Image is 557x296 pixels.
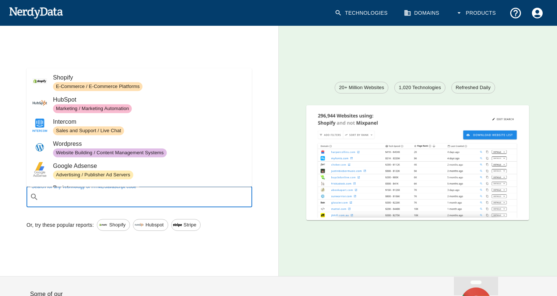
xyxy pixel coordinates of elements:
[27,221,94,229] p: Or, try these popular reports:
[330,2,394,24] a: Technologies
[53,172,133,179] span: Advertising / Publisher Ad Servers
[53,162,246,171] span: Google Adsense
[53,105,132,112] span: Marketing / Marketing Automation
[9,5,63,20] img: NerdyData.com
[135,221,144,229] img: a9e5c921-6753-4dd5-bbf1-d3e781a53414.jpg
[395,84,445,91] span: 1,020 Technologies
[97,219,130,231] a: Shopify
[32,184,47,199] img: ACwAAAAAAQABAAACADs=
[133,219,168,231] a: Hubspot
[335,84,388,91] span: 20+ Million Websites
[451,82,495,94] a: Refreshed Daily
[394,82,445,94] a: 1,020 Technologies
[53,74,246,82] span: Shopify
[53,140,246,149] span: Wordpress
[526,2,548,24] button: Account Settings
[171,219,201,231] a: Stripe
[335,82,388,94] a: 20+ Million Websites
[306,105,529,218] img: A screenshot of a report showing the total number of websites using Shopify
[173,221,182,229] img: e0da30f9-f622-4c97-93ff-29bdbb135f75.jpg
[32,162,47,177] img: 795bae79-af8a-43e9-8f76-c7d62378d388.jpg
[53,96,246,105] span: HubSpot
[53,184,246,193] span: Braintree
[53,83,142,90] span: E-Commerce / E-Commerce Platforms
[32,118,47,133] img: f48d9932-2638-426a-9ca8-d84a6b78fd6e.jpg
[180,221,201,229] span: Stripe
[105,221,130,229] span: Shopify
[32,96,47,110] img: a9e5c921-6753-4dd5-bbf1-d3e781a53414.jpg
[451,2,502,24] button: Products
[53,127,124,134] span: Sales and Support / Live Chat
[32,140,47,155] img: a5e99983-4836-42b0-9869-162d78db7524.jpg
[99,223,107,226] img: d513e568-ad32-44b5-b0c8-1b7d3fbe88a6.jpg
[452,84,495,91] span: Refreshed Daily
[399,2,445,24] a: Domains
[505,2,526,24] button: Support and Documentation
[53,118,246,127] span: Intercom
[32,74,47,88] img: d513e568-ad32-44b5-b0c8-1b7d3fbe88a6.jpg
[141,221,168,229] span: Hubspot
[32,183,136,190] label: Search for any Technology or HTML/Javascript code
[53,149,167,156] span: Website Building / Content Management Systems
